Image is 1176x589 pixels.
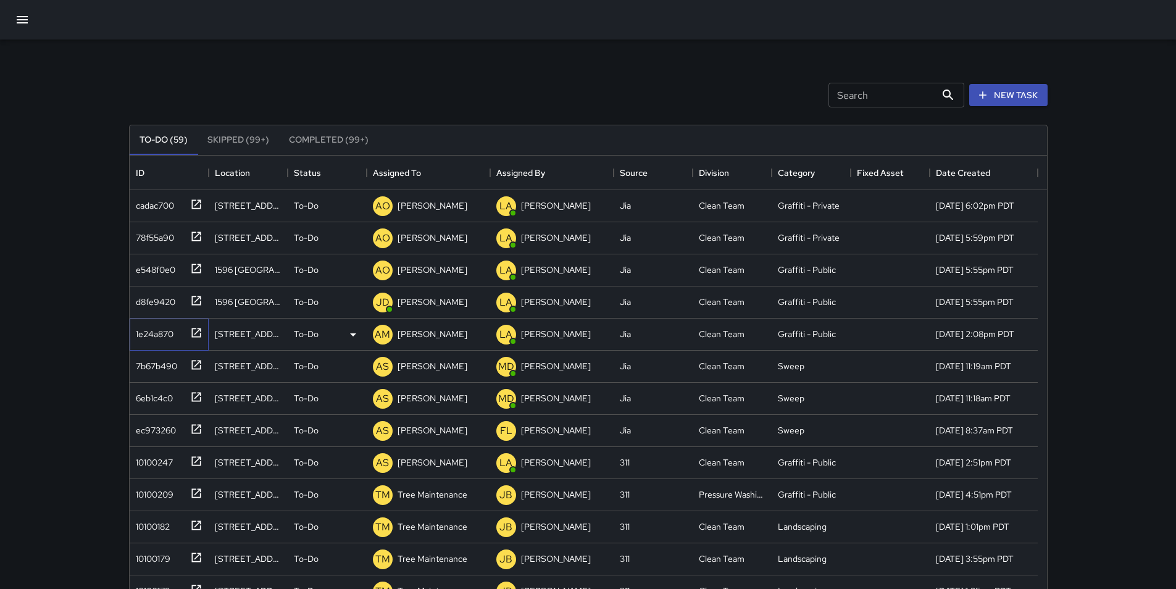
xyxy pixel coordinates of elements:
p: [PERSON_NAME] [521,232,591,244]
div: Jia [620,199,631,212]
div: Graffiti - Public [778,328,836,340]
p: TM [375,520,390,535]
div: Sweep [778,392,804,404]
div: Clean Team [699,424,744,437]
div: 7b67b490 [131,355,177,372]
p: [PERSON_NAME] [398,392,467,404]
p: [PERSON_NAME] [521,328,591,340]
p: [PERSON_NAME] [521,424,591,437]
p: JB [499,488,512,503]
div: Clean Team [699,296,744,308]
div: Landscaping [778,553,827,565]
p: Tree Maintenance [398,488,467,501]
div: 8/22/2025, 5:55pm PDT [936,264,1014,276]
p: [PERSON_NAME] [521,392,591,404]
p: TM [375,488,390,503]
div: 10100209 [131,483,173,501]
p: [PERSON_NAME] [521,360,591,372]
p: AO [375,263,390,278]
p: To-Do [294,424,319,437]
div: Jia [620,392,631,404]
div: 311 [620,553,630,565]
div: 1596 Market Street [215,264,281,276]
div: 10100179 [131,548,170,565]
div: Pressure Washing [699,488,765,501]
div: 8/22/2025, 6:02pm PDT [936,199,1014,212]
p: To-Do [294,553,319,565]
div: Assigned By [490,156,614,190]
div: 8/22/2025, 11:19am PDT [936,360,1011,372]
div: 311 [620,456,630,469]
div: 78f55a90 [131,227,174,244]
p: Tree Maintenance [398,520,467,533]
div: Division [699,156,729,190]
div: Clean Team [699,392,744,404]
p: To-Do [294,264,319,276]
div: 20 12th Street [215,520,281,533]
div: 8/22/2025, 11:18am PDT [936,392,1011,404]
div: cadac700 [131,194,174,212]
div: 1e24a870 [131,323,173,340]
div: Graffiti - Public [778,296,836,308]
p: [PERSON_NAME] [521,553,591,565]
p: AS [376,456,389,470]
div: Fixed Asset [851,156,930,190]
p: [PERSON_NAME] [398,264,467,276]
div: 1632 Market Street [215,424,281,437]
div: 700 Golden Gate Avenue [215,328,281,340]
div: Date Created [930,156,1038,190]
p: Tree Maintenance [398,553,467,565]
div: 311 [620,520,630,533]
p: TM [375,552,390,567]
p: AS [376,359,389,374]
p: [PERSON_NAME] [521,264,591,276]
div: 14 Haight Street [215,456,281,469]
div: 66 Grove Street [215,488,281,501]
div: Fixed Asset [857,156,904,190]
div: Category [778,156,815,190]
div: Jia [620,328,631,340]
div: 10100247 [131,451,173,469]
p: [PERSON_NAME] [398,296,467,308]
div: 311 [620,488,630,501]
p: AM [375,327,390,342]
p: FL [500,424,512,438]
div: Clean Team [699,553,744,565]
div: Category [772,156,851,190]
div: Sweep [778,360,804,372]
div: Clean Team [699,199,744,212]
p: [PERSON_NAME] [521,456,591,469]
div: 135 Van Ness Avenue [215,553,281,565]
button: To-Do (59) [130,125,198,155]
button: New Task [969,84,1048,107]
p: AS [376,391,389,406]
p: To-Do [294,232,319,244]
p: [PERSON_NAME] [398,199,467,212]
p: LA [499,263,512,278]
div: Clean Team [699,328,744,340]
p: To-Do [294,199,319,212]
div: Source [620,156,648,190]
div: Location [209,156,288,190]
div: d8fe9420 [131,291,175,308]
div: Jia [620,264,631,276]
div: Clean Team [699,232,744,244]
p: To-Do [294,360,319,372]
div: Division [693,156,772,190]
p: [PERSON_NAME] [398,328,467,340]
div: Jia [620,360,631,372]
div: Status [294,156,321,190]
div: Location [215,156,250,190]
p: [PERSON_NAME] [398,232,467,244]
p: To-Do [294,456,319,469]
div: Date Created [936,156,990,190]
div: Landscaping [778,520,827,533]
div: Assigned By [496,156,545,190]
p: [PERSON_NAME] [521,199,591,212]
p: MD [498,391,514,406]
p: AS [376,424,389,438]
div: Graffiti - Public [778,264,836,276]
div: Jia [620,296,631,308]
p: [PERSON_NAME] [398,360,467,372]
p: [PERSON_NAME] [521,520,591,533]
